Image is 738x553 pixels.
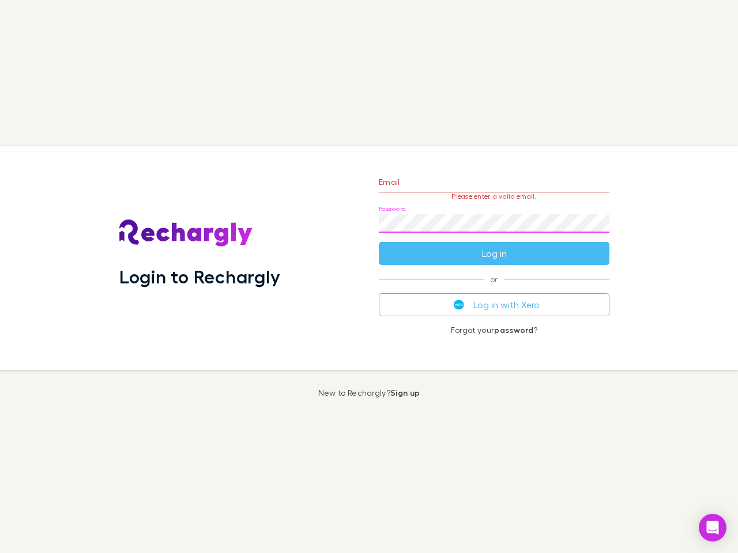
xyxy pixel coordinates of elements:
[318,388,420,397] p: New to Rechargly?
[119,219,253,247] img: Rechargly's Logo
[119,266,280,287] h1: Login to Rechargly
[454,300,464,310] img: Xero's logo
[379,192,609,200] p: Please enter a valid email.
[699,514,726,541] div: Open Intercom Messenger
[379,242,609,265] button: Log in
[379,293,609,316] button: Log in with Xero
[379,325,609,335] p: Forgot your ?
[379,204,406,213] label: Password
[390,388,420,397] a: Sign up
[379,279,609,279] span: or
[494,325,533,335] a: password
